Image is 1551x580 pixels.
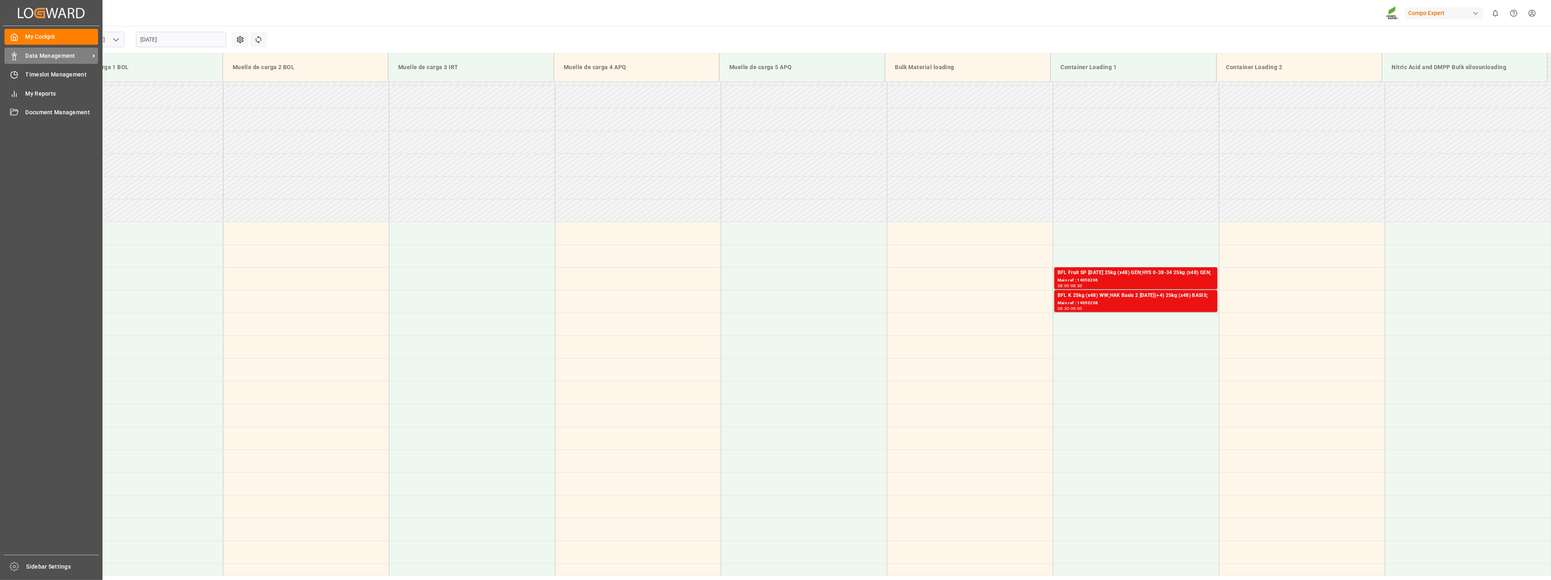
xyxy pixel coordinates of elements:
[726,60,878,75] div: Muelle de carga 5 APQ
[1069,284,1071,288] div: -
[26,563,99,571] span: Sidebar Settings
[229,60,382,75] div: Muelle de carga 2 BOL
[26,52,90,60] span: Data Management
[1057,60,1209,75] div: Container Loading 1
[395,60,547,75] div: Muelle de carga 3 IRT
[63,60,216,75] div: Muelle de carga 1 BOL
[4,85,98,101] a: My Reports
[1058,307,1069,310] div: 08:30
[1223,60,1375,75] div: Container Loading 2
[1058,284,1069,288] div: 08:00
[26,89,98,98] span: My Reports
[136,32,226,47] input: DD.MM.YYYY
[1505,4,1523,22] button: Help Center
[1058,292,1214,300] div: BFL K 25kg (x48) WW;HAK Basis 2 [DATE](+4) 25kg (x48) BASIS;
[1069,307,1071,310] div: -
[26,33,98,41] span: My Cockpit
[1058,269,1214,277] div: BFL Fruit SP [DATE] 25kg (x48) GEN;HYS 0-38-34 25kg (x48) GEN;
[1405,7,1483,19] div: Compo Expert
[109,33,122,46] button: open menu
[4,105,98,120] a: Document Management
[561,60,713,75] div: Muelle de carga 4 APQ
[1386,6,1399,20] img: Screenshot%202023-09-29%20at%2010.02.21.png_1712312052.png
[26,70,98,79] span: Timeslot Management
[1486,4,1505,22] button: show 0 new notifications
[1058,300,1214,307] div: Main ref : 14050208
[1058,277,1214,284] div: Main ref : 14050206
[4,29,98,45] a: My Cockpit
[1389,60,1541,75] div: Nitric Acid and DMPP Bulk silosunloading
[26,108,98,117] span: Document Management
[1071,284,1082,288] div: 08:30
[4,67,98,83] a: Timeslot Management
[1405,5,1486,21] button: Compo Expert
[892,60,1044,75] div: Bulk Material loading
[1071,307,1082,310] div: 09:00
